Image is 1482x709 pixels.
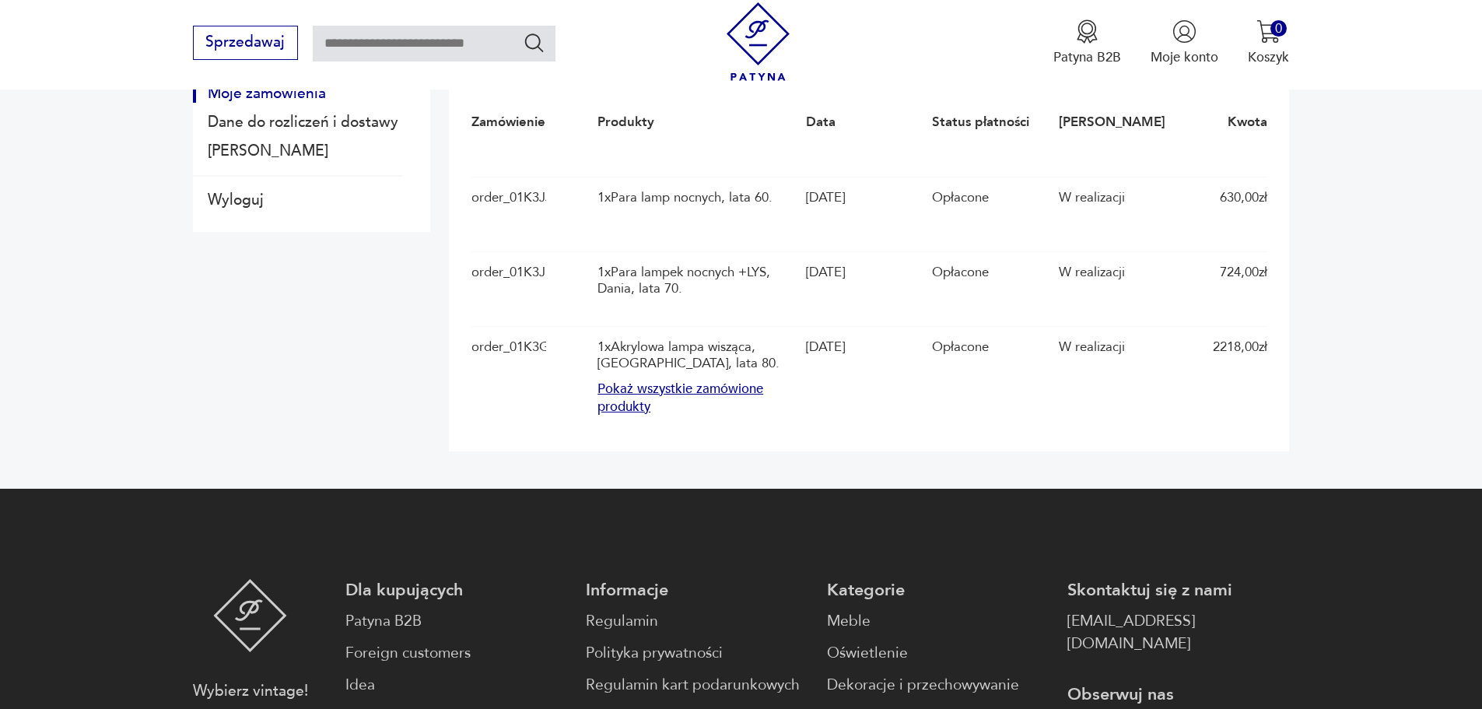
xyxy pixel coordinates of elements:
[586,579,808,602] p: Informacje
[1220,190,1267,205] div: 630,00 zł
[1067,683,1289,706] p: Obserwuj nas
[1059,190,1175,205] div: W realizacji
[1172,19,1196,44] img: Ikonka użytkownika
[1151,48,1218,66] p: Moje konto
[1067,610,1289,655] a: [EMAIL_ADDRESS][DOMAIN_NAME]
[193,37,298,50] a: Sprzedawaj
[597,114,797,130] div: Produkty
[1220,265,1267,280] div: 724,00 zł
[597,381,797,416] button: Pokaż wszystkie zamówione produkty
[1059,339,1175,355] div: W realizacji
[586,674,808,697] a: Regulamin kart podarunkowych
[932,114,1049,130] div: Status płatności
[597,339,797,371] div: 1 x Akrylowa lampa wisząca, [GEOGRAPHIC_DATA], lata 80.
[586,642,808,665] a: Polityka prywatności
[586,610,808,633] a: Regulamin
[345,610,567,633] a: Patyna B2B
[719,2,797,81] img: Patyna - sklep z meblami i dekoracjami vintage
[1151,19,1218,66] button: Moje konto
[827,674,1049,697] a: Dekoracje i przechowywanie
[932,265,1049,280] div: Opłacone
[1248,19,1289,66] button: 0Koszyk
[1067,579,1289,602] p: Skontaktuj się z nami
[806,339,923,355] div: [DATE]
[345,642,567,665] a: Foreign customers
[471,190,546,237] div: order_01K3JJQ2CE37HPPAKVE68TYMTQ
[193,142,402,160] button: Dane konta
[827,610,1049,633] a: Meble
[193,680,308,703] p: Wybierz vintage!
[193,26,298,60] button: Sprzedawaj
[597,265,797,297] div: 1 x Para lampek nocnych +LYS, Dania, lata 70.
[1059,114,1175,130] div: [PERSON_NAME]
[345,674,567,697] a: Idea
[213,579,287,652] img: Patyna - sklep z meblami i dekoracjami vintage
[193,191,402,209] button: Wyloguj
[1075,19,1099,44] img: Ikona medalu
[1228,114,1267,130] div: Kwota
[827,579,1049,602] p: Kategorie
[1256,19,1281,44] img: Ikona koszyka
[806,265,923,280] div: [DATE]
[1270,20,1287,37] div: 0
[193,114,402,132] button: Dane do rozliczeń i dostawy
[827,642,1049,665] a: Oświetlenie
[1053,48,1121,66] p: Patyna B2B
[932,339,1049,355] div: Opłacone
[1248,48,1289,66] p: Koszyk
[1053,19,1121,66] a: Ikona medaluPatyna B2B
[523,31,545,54] button: Szukaj
[806,114,923,130] div: Data
[597,190,797,205] div: 1 x Para lamp nocnych, lata 60.
[1059,265,1175,280] div: W realizacji
[932,190,1049,205] div: Opłacone
[806,190,923,205] div: [DATE]
[471,265,546,312] div: order_01K3JF21JPWA7EJ9MF419Z4DDB
[1053,19,1121,66] button: Patyna B2B
[471,114,588,130] div: Zamówienie
[193,85,402,103] button: Moje zamówienia
[471,339,546,416] div: order_01K3GKPADRQB3Z8B9KHPMASFRQ
[1213,339,1267,355] div: 2218,00 zł
[345,579,567,602] p: Dla kupujących
[1151,19,1218,66] a: Ikonka użytkownikaMoje konto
